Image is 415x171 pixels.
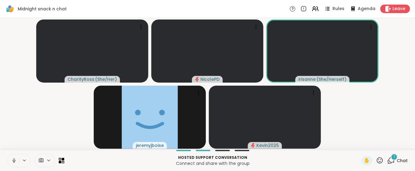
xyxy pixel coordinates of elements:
[392,6,405,12] span: Leave
[68,76,94,82] span: CharityRoss
[256,142,279,148] span: Kevin2025
[95,76,117,82] span: ( She/Her )
[68,160,358,166] p: Connect and share with the group
[397,158,408,164] span: Chat
[136,142,164,148] span: jeremyjboise
[195,77,199,81] span: audio-muted
[68,155,358,160] p: Hosted support conversation
[364,157,370,164] span: ✋
[122,86,178,149] img: jeremyjboise
[5,4,15,14] img: ShareWell Logomark
[201,76,220,82] span: NicolePD
[332,6,344,12] span: Rules
[394,154,395,159] span: 1
[251,143,255,148] span: audio-muted
[358,6,375,12] span: Agenda
[316,76,346,82] span: ( She/Herself )
[18,6,67,12] span: Midnight snack n chat
[298,76,316,82] span: irisanne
